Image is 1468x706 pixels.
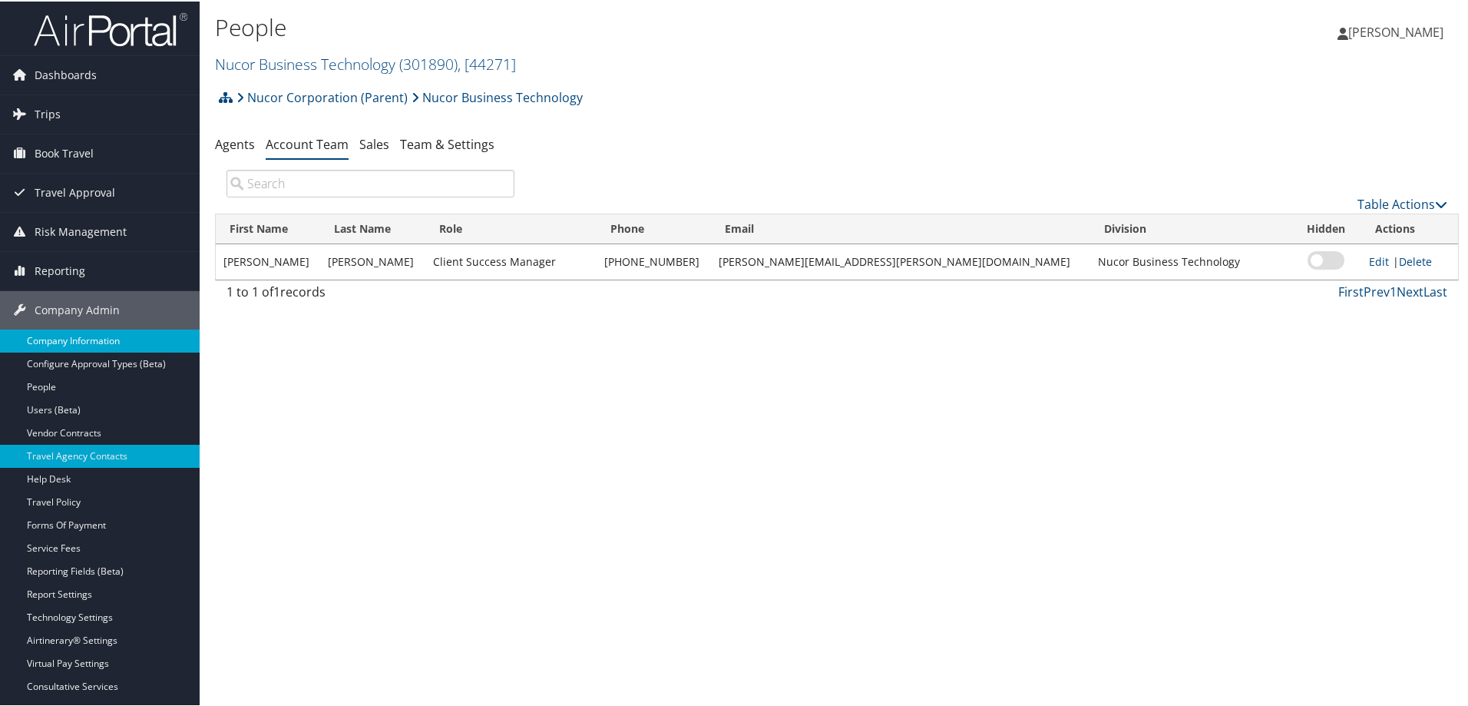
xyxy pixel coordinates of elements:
td: [PERSON_NAME] [320,243,425,278]
th: First Name: activate to sort column ascending [216,213,320,243]
span: Dashboards [35,55,97,93]
th: Phone [597,213,711,243]
a: Prev [1364,282,1390,299]
a: Account Team [266,134,349,151]
a: Agents [215,134,255,151]
td: Client Success Manager [425,243,597,278]
span: Risk Management [35,211,127,250]
h1: People [215,10,1044,42]
a: Table Actions [1357,194,1447,211]
span: Company Admin [35,290,120,328]
a: Last [1423,282,1447,299]
span: ( 301890 ) [399,52,458,73]
th: Hidden: activate to sort column ascending [1291,213,1361,243]
a: Next [1397,282,1423,299]
img: airportal-logo.png [34,10,187,46]
a: Sales [359,134,389,151]
th: Actions [1361,213,1458,243]
span: , [ 44271 ] [458,52,516,73]
span: Travel Approval [35,172,115,210]
input: Search [226,168,514,196]
th: Role: activate to sort column ascending [425,213,597,243]
span: Trips [35,94,61,132]
a: 1 [1390,282,1397,299]
a: [PERSON_NAME] [1337,8,1459,54]
td: [PERSON_NAME][EMAIL_ADDRESS][PERSON_NAME][DOMAIN_NAME] [711,243,1090,278]
span: 1 [273,282,280,299]
span: Book Travel [35,133,94,171]
div: 1 to 1 of records [226,281,514,307]
td: | [1361,243,1458,278]
td: Nucor Business Technology [1090,243,1291,278]
th: Division: activate to sort column ascending [1090,213,1291,243]
th: Last Name: activate to sort column ascending [320,213,425,243]
span: Reporting [35,250,85,289]
a: Nucor Business Technology [215,52,516,73]
a: First [1338,282,1364,299]
a: Nucor Corporation (Parent) [236,81,408,111]
td: [PERSON_NAME] [216,243,320,278]
a: Team & Settings [400,134,494,151]
a: Edit [1369,253,1389,267]
td: [PHONE_NUMBER] [597,243,711,278]
span: [PERSON_NAME] [1348,22,1443,39]
th: Email: activate to sort column ascending [711,213,1090,243]
a: Delete [1399,253,1432,267]
a: Nucor Business Technology [412,81,583,111]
